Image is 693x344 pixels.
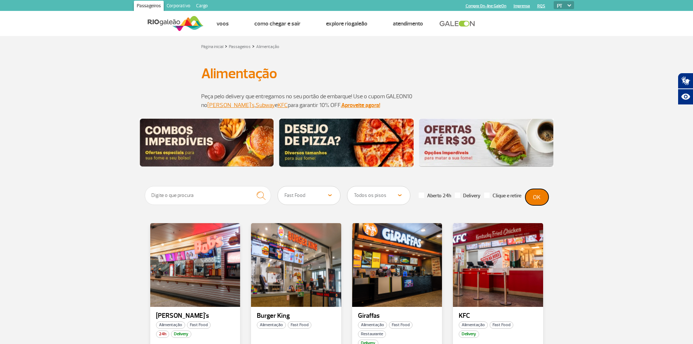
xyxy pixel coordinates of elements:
[156,321,185,329] span: Alimentação
[134,1,164,12] a: Passageiros
[257,321,286,329] span: Alimentação
[256,102,275,109] a: Subway
[193,1,211,12] a: Cargo
[216,20,229,27] a: Voos
[514,4,530,8] a: Imprensa
[252,42,255,50] a: >
[678,89,693,105] button: Abrir recursos assistivos.
[278,102,288,109] a: KFC
[156,312,235,320] p: [PERSON_NAME]'s
[678,73,693,89] button: Abrir tradutor de língua de sinais.
[225,42,227,50] a: >
[459,331,479,338] span: Delivery
[358,331,386,338] span: Restaurante
[201,92,492,110] p: Peça pelo delivery que entregamos no seu portão de embarque! Use o cupom GALEON10 no , e para gar...
[254,20,300,27] a: Como chegar e sair
[229,44,251,50] a: Passageiros
[145,186,271,205] input: Digite o que procura
[326,20,367,27] a: Explore RIOgaleão
[256,44,279,50] a: Alimentação
[201,67,492,80] h1: Alimentação
[164,1,193,12] a: Corporativo
[459,321,488,329] span: Alimentação
[358,312,437,320] p: Giraffas
[490,321,513,329] span: Fast Food
[257,312,335,320] p: Burger King
[389,321,413,329] span: Fast Food
[156,331,169,338] span: 24h
[678,73,693,105] div: Plugin de acessibilidade da Hand Talk.
[484,193,521,199] label: Clique e retire
[207,102,255,109] a: [PERSON_NAME]'s
[288,321,311,329] span: Fast Food
[171,331,191,338] span: Delivery
[525,189,549,205] button: OK
[455,193,481,199] label: Delivery
[201,44,223,50] a: Página inicial
[393,20,423,27] a: Atendimento
[358,321,387,329] span: Alimentação
[466,4,506,8] a: Compra On-line GaleOn
[419,193,451,199] label: Aberto 24h
[187,321,211,329] span: Fast Food
[537,4,545,8] a: RQS
[341,102,380,109] a: Aproveite agora!
[459,312,537,320] p: KFC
